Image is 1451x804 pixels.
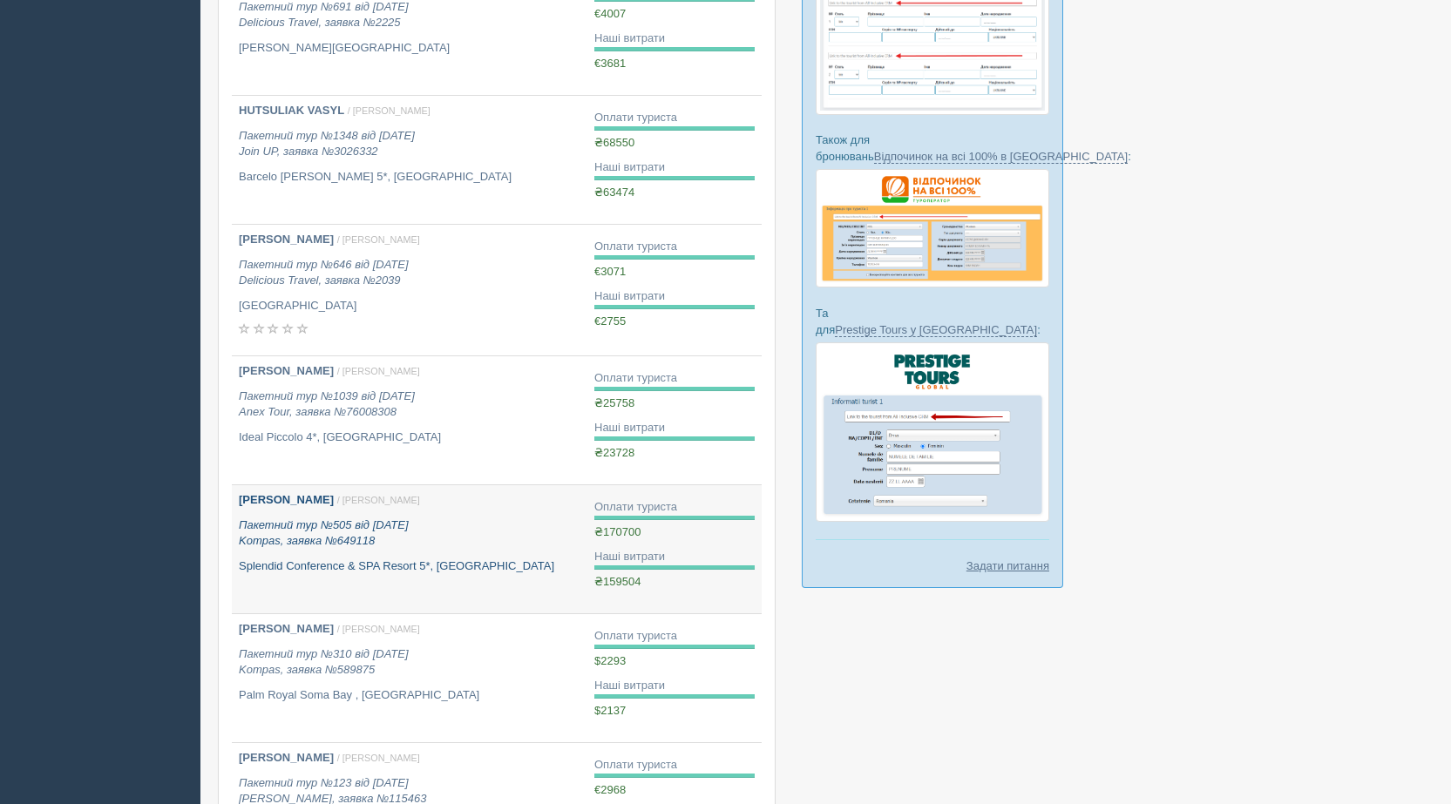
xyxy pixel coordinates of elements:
[594,525,641,538] span: ₴170700
[232,356,587,484] a: [PERSON_NAME] / [PERSON_NAME] Пакетний тур №1039 від [DATE]Anex Tour, заявка №76008308 Ideal Picc...
[594,704,626,717] span: $2137
[239,647,409,677] i: Пакетний тур №310 від [DATE] Kompas, заявка №589875
[239,622,334,635] b: [PERSON_NAME]
[594,370,755,387] div: Оплати туриста
[239,687,580,704] p: Palm Royal Soma Bay , [GEOGRAPHIC_DATA]
[594,110,755,126] div: Оплати туриста
[239,364,334,377] b: [PERSON_NAME]
[232,96,587,224] a: HUTSULIAK VASYL / [PERSON_NAME] Пакетний тур №1348 від [DATE]Join UP, заявка №3026332 Barcelo [PE...
[594,57,626,70] span: €3681
[337,753,420,763] span: / [PERSON_NAME]
[594,499,755,516] div: Оплати туриста
[232,225,587,355] a: [PERSON_NAME] / [PERSON_NAME] Пакетний тур №646 від [DATE]Delicious Travel, заявка №2039 [GEOGRAP...
[594,396,634,409] span: ₴25758
[594,678,755,694] div: Наші витрати
[337,495,420,505] span: / [PERSON_NAME]
[239,389,415,419] i: Пакетний тур №1039 від [DATE] Anex Tour, заявка №76008308
[239,298,580,314] p: [GEOGRAPHIC_DATA]
[232,485,587,613] a: [PERSON_NAME] / [PERSON_NAME] Пакетний тур №505 від [DATE]Kompas, заявка №649118 Splendid Confere...
[239,429,580,446] p: Ideal Piccolo 4*, [GEOGRAPHIC_DATA]
[594,30,755,47] div: Наші витрати
[239,233,334,246] b: [PERSON_NAME]
[232,614,587,742] a: [PERSON_NAME] / [PERSON_NAME] Пакетний тур №310 від [DATE]Kompas, заявка №589875 Palm Royal Soma ...
[594,446,634,459] span: ₴23728
[835,323,1037,337] a: Prestige Tours у [GEOGRAPHIC_DATA]
[594,628,755,645] div: Оплати туриста
[816,342,1049,522] img: prestige-tours-booking-form-crm-for-travel-agents.png
[337,624,420,634] span: / [PERSON_NAME]
[239,104,344,117] b: HUTSULIAK VASYL
[816,169,1049,287] img: otdihnavse100--%D1%84%D0%BE%D1%80%D0%BC%D0%B0-%D0%B1%D1%80%D0%BE%D0%BD%D0%B8%D1%80%D0%BE%D0%B2%D0...
[594,654,626,667] span: $2293
[337,366,420,376] span: / [PERSON_NAME]
[594,239,755,255] div: Оплати туриста
[594,288,755,305] div: Наші витрати
[816,132,1049,165] p: Також для бронювань :
[874,150,1128,164] a: Відпочинок на всі 100% в [GEOGRAPHIC_DATA]
[816,305,1049,338] p: Та для :
[239,40,580,57] p: [PERSON_NAME][GEOGRAPHIC_DATA]
[239,518,409,548] i: Пакетний тур №505 від [DATE] Kompas, заявка №649118
[966,557,1049,574] a: Задати питання
[594,7,626,20] span: €4007
[239,751,334,764] b: [PERSON_NAME]
[594,549,755,565] div: Наші витрати
[239,558,580,575] p: Splendid Conference & SPA Resort 5*, [GEOGRAPHIC_DATA]
[239,169,580,186] p: Barcelo [PERSON_NAME] 5*, [GEOGRAPHIC_DATA]
[594,314,626,328] span: €2755
[594,136,634,149] span: ₴68550
[239,493,334,506] b: [PERSON_NAME]
[594,757,755,774] div: Оплати туриста
[594,159,755,176] div: Наші витрати
[337,234,420,245] span: / [PERSON_NAME]
[594,420,755,436] div: Наші витрати
[594,265,626,278] span: €3071
[594,186,634,199] span: ₴63474
[594,575,641,588] span: ₴159504
[594,783,626,796] span: €2968
[239,258,409,287] i: Пакетний тур №646 від [DATE] Delicious Travel, заявка №2039
[348,105,431,116] span: / [PERSON_NAME]
[239,129,415,159] i: Пакетний тур №1348 від [DATE] Join UP, заявка №3026332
